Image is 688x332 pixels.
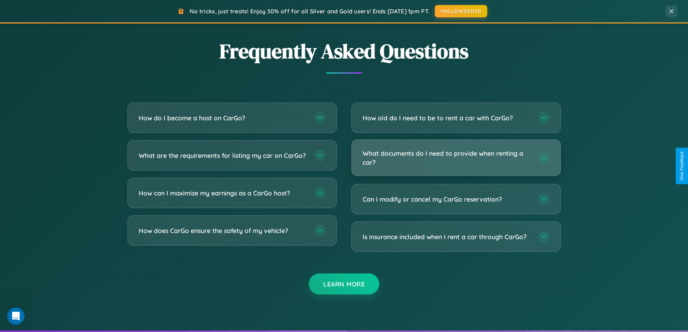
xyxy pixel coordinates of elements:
[139,151,307,160] h3: What are the requirements for listing my car on CarGo?
[363,149,531,167] h3: What documents do I need to provide when renting a car?
[363,232,531,241] h3: Is insurance included when I rent a car through CarGo?
[363,113,531,122] h3: How old do I need to be to rent a car with CarGo?
[7,307,25,325] iframe: Intercom live chat
[363,195,531,204] h3: Can I modify or cancel my CarGo reservation?
[139,226,307,235] h3: How does CarGo ensure the safety of my vehicle?
[435,5,487,17] button: HALLOWEEN30
[139,189,307,198] h3: How can I maximize my earnings as a CarGo host?
[679,151,684,181] div: Give Feedback
[309,273,379,294] button: Learn More
[139,113,307,122] h3: How do I become a host on CarGo?
[127,37,561,65] h2: Frequently Asked Questions
[190,8,429,15] span: No tricks, just treats! Enjoy 30% off for all Silver and Gold users! Ends [DATE] 1pm PT.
